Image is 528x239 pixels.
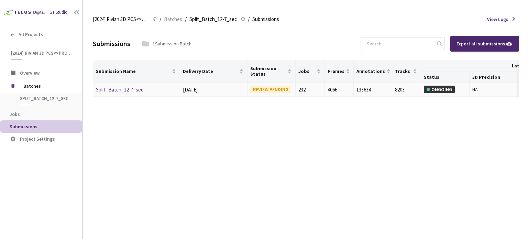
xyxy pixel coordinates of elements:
div: Submissions [93,38,130,49]
div: 4066 [328,86,351,94]
span: All Projects [19,32,43,37]
span: Jobs [298,68,315,74]
span: Submissions [252,15,279,23]
th: Jobs [296,60,324,83]
div: Export all submissions [456,40,513,47]
th: Submission Status [247,60,296,83]
div: GT Studio [49,9,68,16]
div: 232 [298,86,321,94]
span: Jobs [10,111,20,117]
li: / [159,15,161,23]
th: Tracks [392,60,421,83]
th: Submission Name [93,60,180,83]
a: Split_Batch_12-7_sec [96,86,143,93]
div: REVIEW PENDING [250,86,291,93]
span: [2024] Rivian 3D PCS<>Production [11,50,73,56]
a: Batches [163,15,184,23]
span: View Logs [487,15,508,23]
span: Batches [164,15,182,23]
span: Frames [328,68,344,74]
span: Submissions [10,123,37,130]
span: Split_Batch_12-7_sec [189,15,237,23]
div: 1 Submission Batch [153,40,191,47]
div: ONGOING [424,86,455,93]
div: NA [472,86,515,93]
th: Annotations [354,60,392,83]
span: Project Settings [20,136,55,142]
div: 133634 [356,86,389,94]
span: Tracks [395,68,411,74]
li: / [185,15,187,23]
input: Search [363,37,436,50]
span: Submission Status [250,66,286,77]
th: Frames [325,60,354,83]
div: 8203 [395,86,418,94]
div: [DATE] [183,86,244,94]
span: Overview [20,70,40,76]
th: Delivery Date [180,60,247,83]
span: [2024] Rivian 3D PCS<>Production [93,15,148,23]
span: Annotations [356,68,385,74]
th: Status [421,72,469,83]
li: / [248,15,250,23]
span: Batches [23,79,70,93]
span: Submission Name [96,68,170,74]
span: Delivery Date [183,68,238,74]
span: Split_Batch_12-7_sec [20,96,71,101]
th: 3D Precision [470,72,518,83]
